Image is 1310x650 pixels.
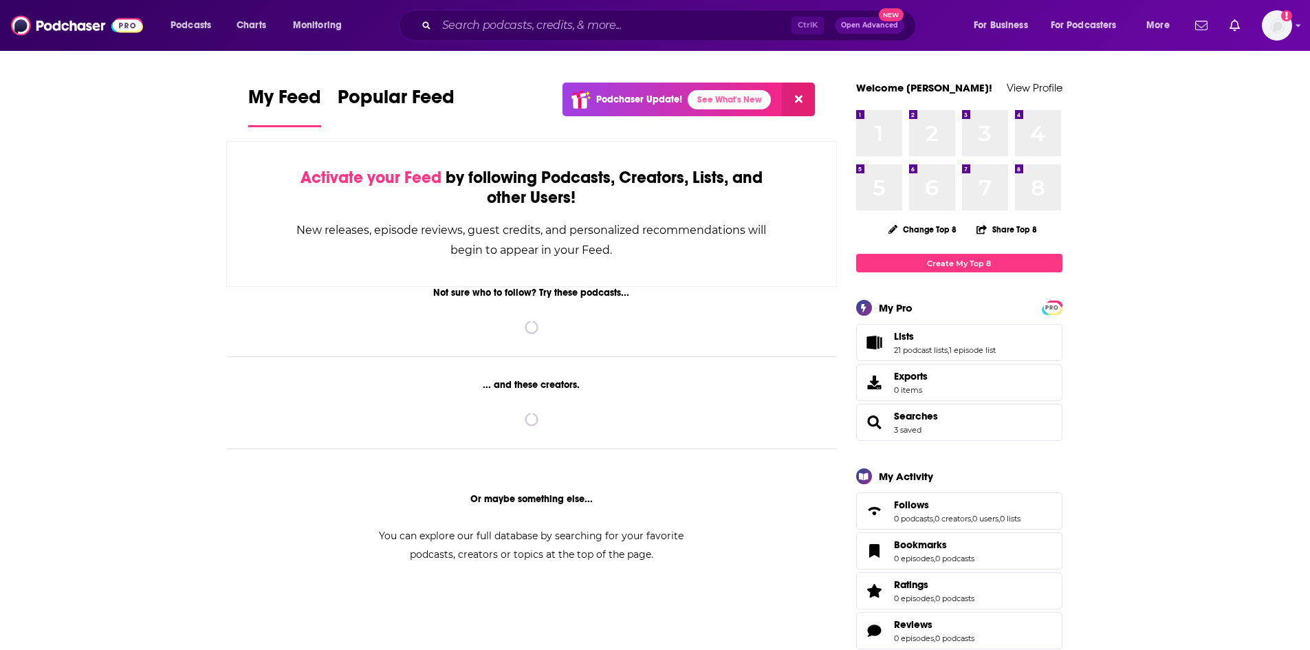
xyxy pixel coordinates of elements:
span: Lists [894,330,914,343]
a: My Feed [248,85,321,127]
a: 0 podcasts [935,554,974,563]
div: ... and these creators. [226,379,838,391]
span: Charts [237,16,266,35]
span: Podcasts [171,16,211,35]
div: Not sure who to follow? Try these podcasts... [226,287,838,299]
a: Ratings [861,581,888,600]
a: 0 lists [1000,514,1020,523]
span: Follows [894,499,929,511]
a: Reviews [861,621,888,640]
input: Search podcasts, credits, & more... [437,14,792,36]
a: Searches [861,413,888,432]
span: Ratings [894,578,928,591]
div: Or maybe something else... [226,493,838,505]
button: Share Top 8 [976,216,1038,243]
span: , [971,514,972,523]
div: My Activity [879,470,933,483]
span: , [934,554,935,563]
button: Show profile menu [1262,10,1292,41]
span: More [1146,16,1170,35]
span: New [879,8,904,21]
span: Logged in as Lydia_Gustafson [1262,10,1292,41]
a: Lists [894,330,996,343]
a: 21 podcast lists [894,345,948,355]
span: Exports [894,370,928,382]
a: View Profile [1007,81,1062,94]
a: Bookmarks [894,539,974,551]
a: Lists [861,333,888,352]
span: Monitoring [293,16,342,35]
button: open menu [964,14,1045,36]
span: Reviews [894,618,932,631]
a: Bookmarks [861,541,888,561]
a: 0 creators [935,514,971,523]
a: Follows [894,499,1020,511]
a: 0 podcasts [894,514,933,523]
a: PRO [1044,302,1060,312]
span: Ctrl K [792,17,824,34]
span: , [933,514,935,523]
span: Follows [856,492,1062,530]
span: Popular Feed [338,85,455,117]
a: 0 users [972,514,998,523]
a: Show notifications dropdown [1224,14,1245,37]
span: , [934,594,935,603]
a: 0 podcasts [935,594,974,603]
a: Show notifications dropdown [1190,14,1213,37]
a: 1 episode list [949,345,996,355]
a: Popular Feed [338,85,455,127]
a: Charts [228,14,274,36]
a: 0 episodes [894,633,934,643]
div: Search podcasts, credits, & more... [412,10,929,41]
p: Podchaser Update! [596,94,682,105]
a: 0 episodes [894,554,934,563]
button: Change Top 8 [880,221,965,238]
span: , [934,633,935,643]
span: For Business [974,16,1028,35]
a: Searches [894,410,938,422]
a: Ratings [894,578,974,591]
div: You can explore our full database by searching for your favorite podcasts, creators or topics at ... [362,527,701,564]
button: open menu [161,14,229,36]
img: Podchaser - Follow, Share and Rate Podcasts [11,12,143,39]
svg: Add a profile image [1281,10,1292,21]
span: Activate your Feed [301,167,441,188]
a: See What's New [688,90,771,109]
div: New releases, episode reviews, guest credits, and personalized recommendations will begin to appe... [296,220,768,260]
button: Open AdvancedNew [835,17,904,34]
button: open menu [283,14,360,36]
span: Bookmarks [856,532,1062,570]
a: Exports [856,364,1062,401]
span: , [948,345,949,355]
div: by following Podcasts, Creators, Lists, and other Users! [296,168,768,208]
div: My Pro [879,301,913,314]
a: Welcome [PERSON_NAME]! [856,81,992,94]
span: Open Advanced [841,22,898,29]
span: Lists [856,324,1062,361]
span: 0 items [894,385,928,395]
span: Ratings [856,572,1062,609]
a: Reviews [894,618,974,631]
span: For Podcasters [1051,16,1117,35]
span: Reviews [856,612,1062,649]
span: Searches [856,404,1062,441]
span: Exports [861,373,888,392]
img: User Profile [1262,10,1292,41]
span: My Feed [248,85,321,117]
a: 0 podcasts [935,633,974,643]
span: PRO [1044,303,1060,313]
a: Follows [861,501,888,521]
a: Create My Top 8 [856,254,1062,272]
button: open menu [1137,14,1187,36]
button: open menu [1042,14,1137,36]
span: Bookmarks [894,539,947,551]
a: 3 saved [894,425,921,435]
span: , [998,514,1000,523]
a: 0 episodes [894,594,934,603]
